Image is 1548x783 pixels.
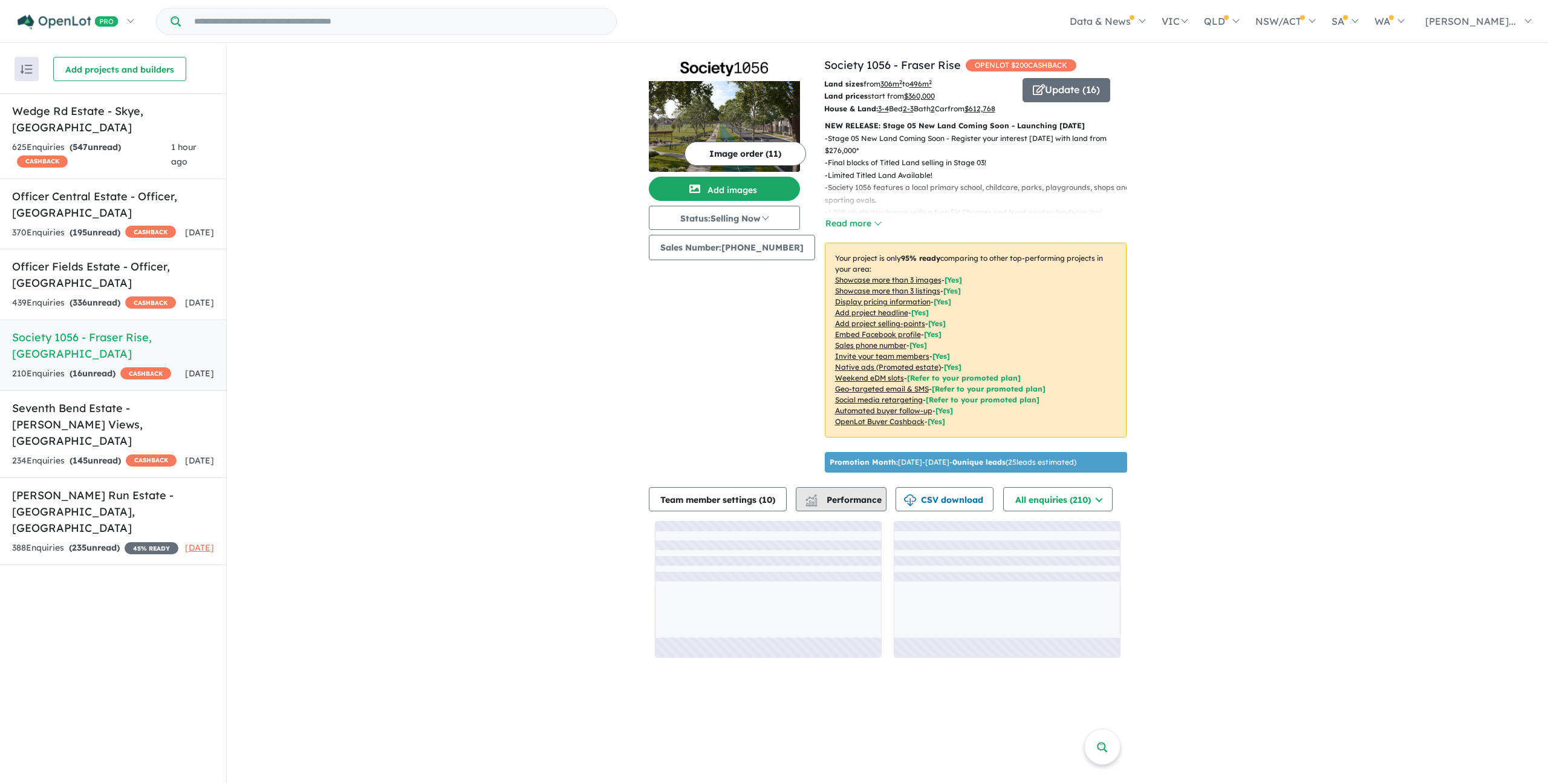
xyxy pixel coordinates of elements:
[21,65,33,74] img: sort.svg
[70,455,121,466] strong: ( unread)
[926,395,1039,404] span: [Refer to your promoted plan]
[824,103,1013,115] p: Bed Bath Car from
[835,384,929,393] u: Geo-targeted email & SMS
[12,367,171,381] div: 210 Enquir ies
[835,319,925,328] u: Add project selling-points
[825,243,1127,437] p: Your project is only comparing to other top-performing projects in your area: - - - - - - - - - -...
[70,142,121,152] strong: ( unread)
[12,541,178,555] div: 388 Enquir ies
[73,142,88,152] span: 547
[685,142,806,166] button: Image order (11)
[120,367,171,379] span: CASHBACK
[929,79,932,85] sup: 2
[944,362,961,372] span: [Yes]
[70,297,120,308] strong: ( unread)
[964,104,995,113] u: $ 612,768
[901,254,940,263] b: 95 % ready
[649,235,815,260] button: Sales Number:[PHONE_NUMBER]
[825,120,1127,132] p: NEW RELEASE: Stage 05 New Land Coming Soon - Launching [DATE]
[824,90,1013,102] p: start from
[69,542,120,553] strong: ( unread)
[835,286,940,295] u: Showcase more than 3 listings
[911,308,929,317] span: [ Yes ]
[649,81,800,172] img: Society 1056 - Fraser Rise
[12,296,176,310] div: 439 Enquir ies
[183,8,614,34] input: Try estate name, suburb, builder or developer
[825,206,1136,218] p: - 1,300 all-electric homes with a free EV Charger and front garden landscaping!
[649,487,787,511] button: Team member settings (10)
[12,140,171,169] div: 625 Enquir ies
[945,275,962,284] span: [ Yes ]
[125,226,176,238] span: CASHBACK
[824,58,961,72] a: Society 1056 - Fraser Rise
[952,457,1006,467] b: 0 unique leads
[185,542,214,553] span: [DATE]
[12,400,214,449] h5: Seventh Bend Estate - [PERSON_NAME] Views , [GEOGRAPHIC_DATA]
[824,91,868,100] b: Land prices
[185,297,214,308] span: [DATE]
[18,15,119,30] img: Openlot PRO Logo White
[125,296,176,309] span: CASHBACK
[796,487,886,511] button: Performance
[909,341,927,350] span: [ Yes ]
[654,62,795,76] img: Society 1056 - Fraser Rise Logo
[835,275,941,284] u: Showcase more than 3 images
[878,104,889,113] u: 3-4
[1425,15,1516,27] span: [PERSON_NAME]...
[928,319,946,328] span: [ Yes ]
[931,104,935,113] u: 2
[73,455,88,466] span: 145
[1023,78,1110,102] button: Update (16)
[53,57,186,81] button: Add projects and builders
[896,487,994,511] button: CSV download
[762,494,772,505] span: 10
[825,133,1136,157] p: - Stage 05 New Land Coming Soon - Register your interest [DATE] with land from $276,000*
[835,417,925,426] u: OpenLot Buyer Cashback
[824,79,863,88] b: Land sizes
[903,104,914,113] u: 2-3
[909,79,932,88] u: 496 m
[904,494,916,506] img: download icon
[932,384,1046,393] span: [Refer to your promoted plan]
[835,373,904,382] u: Weekend eDM slots
[924,330,941,339] span: [ Yes ]
[934,297,951,306] span: [ Yes ]
[835,352,929,361] u: Invite your team members
[966,59,1076,71] span: OPENLOT $ 200 CASHBACK
[907,373,1021,382] span: [Refer to your promoted plan]
[835,308,908,317] u: Add project headline
[1003,487,1113,511] button: All enquiries (210)
[185,368,214,379] span: [DATE]
[825,169,1136,182] p: - Limited Titled Land Available!
[899,79,902,85] sup: 2
[904,91,935,100] u: $ 360,000
[825,157,1136,169] p: - Final blocks of Titled Land selling in Stage 03!
[12,226,176,240] div: 370 Enquir ies
[72,542,86,553] span: 235
[805,494,816,501] img: line-chart.svg
[185,455,214,466] span: [DATE]
[928,417,945,426] span: [Yes]
[12,329,214,362] h5: Society 1056 - Fraser Rise , [GEOGRAPHIC_DATA]
[835,330,921,339] u: Embed Facebook profile
[880,79,902,88] u: 306 m
[835,395,923,404] u: Social media retargeting
[824,104,878,113] b: House & Land:
[649,206,800,230] button: Status:Selling Now
[73,368,82,379] span: 16
[902,79,932,88] span: to
[835,406,932,415] u: Automated buyer follow-up
[73,227,87,238] span: 195
[12,103,214,136] h5: Wedge Rd Estate - Skye , [GEOGRAPHIC_DATA]
[12,188,214,221] h5: Officer Central Estate - Officer , [GEOGRAPHIC_DATA]
[12,487,214,536] h5: [PERSON_NAME] Run Estate - [GEOGRAPHIC_DATA] , [GEOGRAPHIC_DATA]
[12,454,177,468] div: 234 Enquir ies
[649,57,800,172] a: Society 1056 - Fraser Rise LogoSociety 1056 - Fraser Rise
[12,258,214,291] h5: Officer Fields Estate - Officer , [GEOGRAPHIC_DATA]
[126,454,177,467] span: CASHBACK
[830,457,898,467] b: Promotion Month:
[835,297,931,306] u: Display pricing information
[185,227,214,238] span: [DATE]
[932,352,950,361] span: [ Yes ]
[830,457,1076,468] p: [DATE] - [DATE] - ( 25 leads estimated)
